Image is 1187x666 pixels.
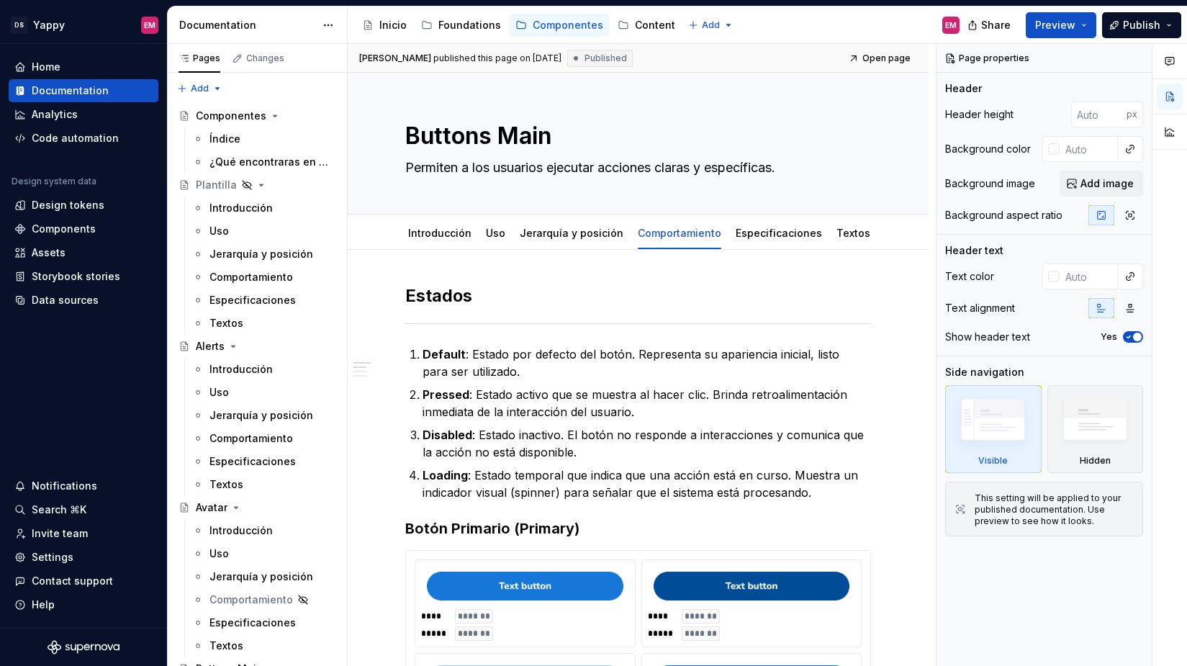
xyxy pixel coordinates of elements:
div: Comportamiento [209,270,293,284]
button: Add [684,15,738,35]
div: Assets [32,246,66,260]
span: Publish [1123,18,1160,32]
a: Design tokens [9,194,158,217]
input: Auto [1060,264,1118,289]
h3: Botón Primario (Primary) [405,518,871,539]
a: Content [612,14,681,37]
div: Textos [209,639,243,653]
button: Add image [1060,171,1143,197]
div: Introducción [209,201,273,215]
div: Settings [32,550,73,564]
span: Share [981,18,1011,32]
a: Home [9,55,158,78]
span: Add [702,19,720,31]
div: Uso [209,224,229,238]
a: Componentes [510,14,609,37]
div: Page tree [356,11,681,40]
span: Published [585,53,627,64]
a: Uso [186,381,341,404]
div: Yappy [33,18,65,32]
a: Comportamiento [638,227,721,239]
a: Textos [836,227,870,239]
button: Help [9,593,158,616]
div: Avatar [196,500,227,515]
a: Textos [186,473,341,496]
a: Inicio [356,14,412,37]
textarea: Buttons Main [402,119,868,153]
button: Search ⌘K [9,498,158,521]
div: Header height [945,107,1014,122]
button: Notifications [9,474,158,498]
div: Componentes [533,18,603,32]
div: Uso [209,546,229,561]
a: Code automation [9,127,158,150]
button: Publish [1102,12,1181,38]
strong: Loading [423,468,468,482]
span: Add [191,83,209,94]
a: Especificaciones [186,289,341,312]
div: Invite team [32,526,88,541]
div: Search ⌘K [32,503,86,517]
a: Jerarquía y posición [186,565,341,588]
a: Invite team [9,522,158,545]
textarea: Permiten a los usuarios ejecutar acciones claras y específicas. [402,156,868,179]
a: Data sources [9,289,158,312]
a: Comportamiento [186,427,341,450]
div: Comportamiento [209,593,293,607]
div: Especificaciones [209,616,296,630]
div: Notifications [32,479,97,493]
span: Preview [1035,18,1075,32]
div: Documentation [179,18,315,32]
strong: Estados [405,285,472,306]
p: : Estado por defecto del botón. Representa su apariencia inicial, listo para ser utilizado. [423,346,871,380]
div: Textos [209,477,243,492]
div: Data sources [32,293,99,307]
button: Preview [1026,12,1096,38]
div: Header text [945,243,1003,258]
div: Plantilla [196,178,237,192]
a: Especificaciones [186,450,341,473]
div: This setting will be applied to your published documentation. Use preview to see how it looks. [975,492,1134,527]
div: Components [32,222,96,236]
div: Background color [945,142,1031,156]
a: Avatar [173,496,341,519]
a: Índice [186,127,341,150]
a: Uso [486,227,505,239]
div: Hidden [1047,385,1144,473]
div: Help [32,598,55,612]
div: Inicio [379,18,407,32]
div: Side navigation [945,365,1024,379]
div: Especificaciones [730,217,828,248]
div: Especificaciones [209,293,296,307]
div: Home [32,60,60,74]
div: Visible [978,455,1008,467]
button: DSYappyEM [3,9,164,40]
div: Documentation [32,84,109,98]
div: Textos [831,217,876,248]
div: Design tokens [32,198,104,212]
a: Alerts [173,335,341,358]
a: Comportamiento [186,588,341,611]
div: Show header text [945,330,1030,344]
strong: Default [423,347,466,361]
a: Introducción [408,227,471,239]
div: Comportamiento [209,431,293,446]
a: Jerarquía y posición [186,243,341,266]
div: Textos [209,316,243,330]
a: Especificaciones [736,227,822,239]
a: Foundations [415,14,507,37]
div: Componentes [196,109,266,123]
div: Jerarquía y posición [209,570,313,584]
div: Visible [945,385,1042,473]
div: Alerts [196,339,225,354]
p: px [1127,109,1137,120]
button: Add [173,78,227,99]
a: Jerarquía y posición [520,227,623,239]
div: Introducción [209,362,273,377]
a: Introducción [186,358,341,381]
div: Jerarquía y posición [514,217,629,248]
span: Open page [862,53,911,64]
input: Auto [1060,136,1118,162]
div: Introducción [209,523,273,538]
label: Yes [1101,331,1117,343]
